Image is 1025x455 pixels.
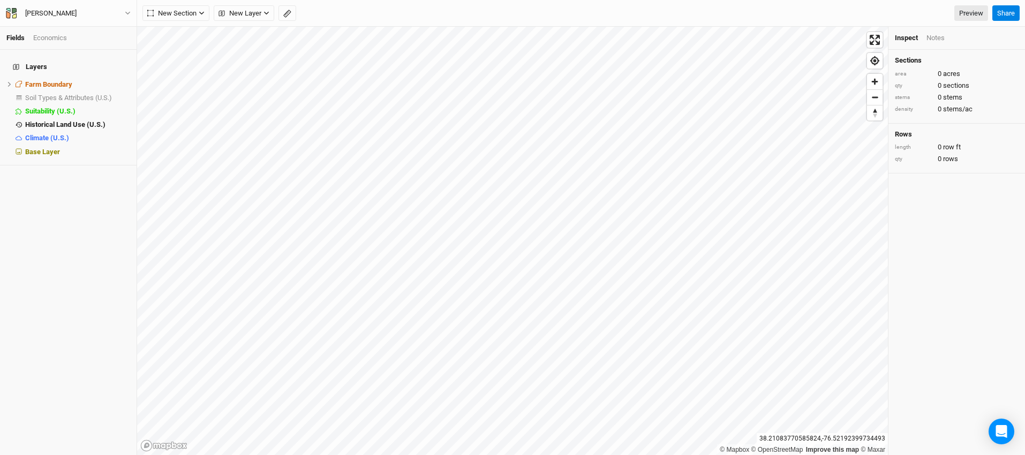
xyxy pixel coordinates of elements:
[895,70,932,78] div: area
[943,93,962,102] span: stems
[895,56,1019,65] h4: Sections
[867,53,883,69] button: Find my location
[861,446,885,453] a: Maxar
[989,419,1014,444] div: Open Intercom Messenger
[140,439,187,452] a: Mapbox logo
[867,90,883,105] span: Zoom out
[218,8,261,19] span: New Layer
[214,5,274,21] button: New Layer
[943,69,960,79] span: acres
[25,107,130,116] div: Suitability (U.S.)
[895,93,1019,102] div: 0
[25,94,112,102] span: Soil Types & Attributes (U.S.)
[278,5,296,21] button: Shortcut: M
[25,8,77,19] div: [PERSON_NAME]
[943,81,969,90] span: sections
[25,134,130,142] div: Climate (U.S.)
[25,8,77,19] div: Charles Sasscer
[943,154,958,164] span: rows
[137,27,888,455] canvas: Map
[895,154,1019,164] div: 0
[720,446,749,453] a: Mapbox
[5,7,131,19] button: [PERSON_NAME]
[895,155,932,163] div: qty
[806,446,859,453] a: Improve this map
[926,33,945,43] div: Notes
[25,148,60,156] span: Base Layer
[33,33,67,43] div: Economics
[6,56,130,78] h4: Layers
[895,82,932,90] div: qty
[751,446,803,453] a: OpenStreetMap
[895,104,1019,114] div: 0
[147,8,197,19] span: New Section
[25,94,130,102] div: Soil Types & Attributes (U.S.)
[895,33,918,43] div: Inspect
[757,433,888,444] div: 38.21083770585824 , -76.52192399734493
[954,5,988,21] a: Preview
[25,120,130,129] div: Historical Land Use (U.S.)
[867,105,883,120] span: Reset bearing to north
[943,104,973,114] span: stems/ac
[943,142,961,152] span: row ft
[25,120,105,128] span: Historical Land Use (U.S.)
[25,107,76,115] span: Suitability (U.S.)
[6,34,25,42] a: Fields
[895,105,932,113] div: density
[992,5,1020,21] button: Share
[895,81,1019,90] div: 0
[895,69,1019,79] div: 0
[895,94,932,102] div: stems
[895,142,1019,152] div: 0
[867,74,883,89] button: Zoom in
[25,80,130,89] div: Farm Boundary
[867,105,883,120] button: Reset bearing to north
[25,148,130,156] div: Base Layer
[25,80,72,88] span: Farm Boundary
[895,130,1019,139] h4: Rows
[895,143,932,151] div: length
[142,5,209,21] button: New Section
[867,32,883,48] button: Enter fullscreen
[25,134,69,142] span: Climate (U.S.)
[867,89,883,105] button: Zoom out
